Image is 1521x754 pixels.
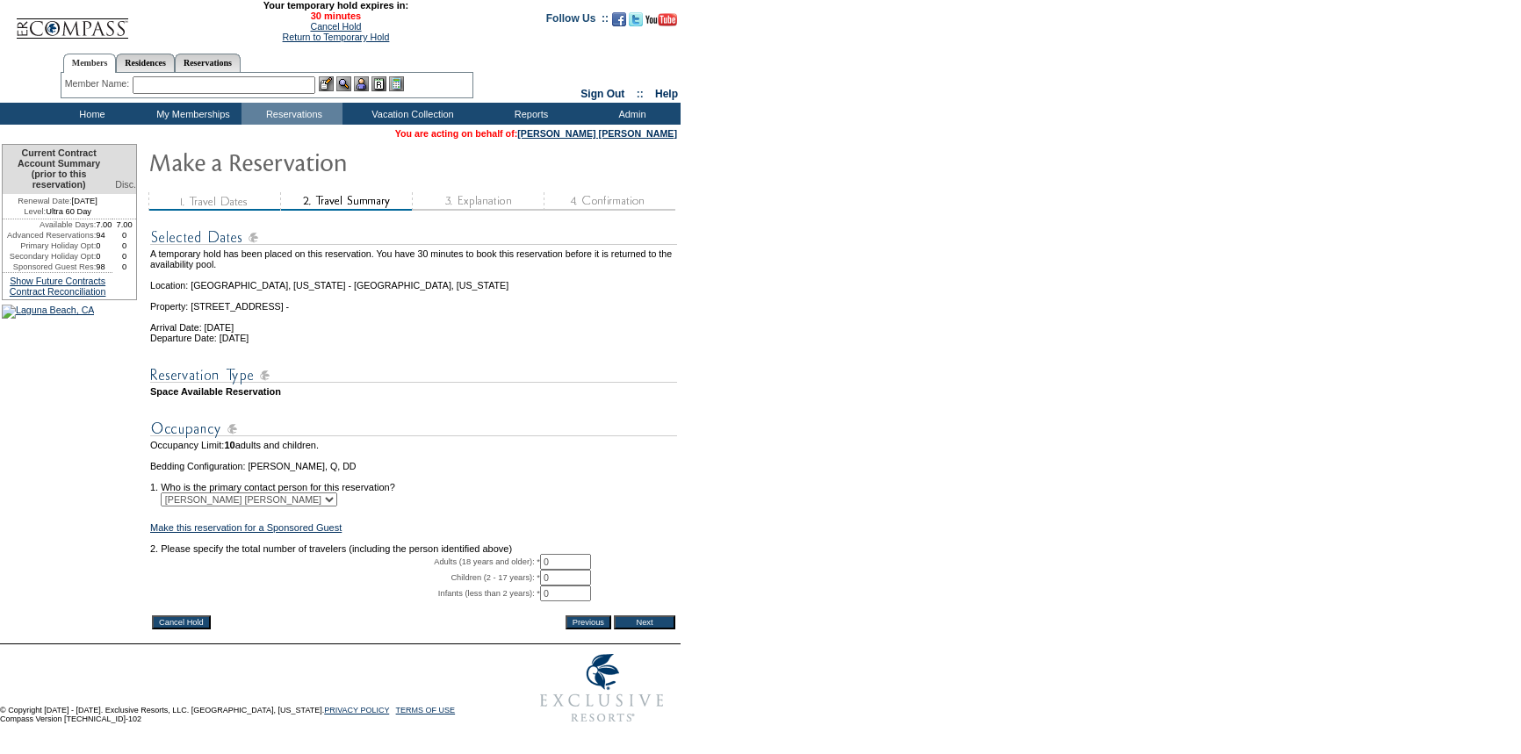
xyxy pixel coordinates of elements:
td: 0 [112,262,136,272]
img: Laguna Beach, CA [2,305,94,319]
td: [DATE] [3,194,112,206]
span: 10 [224,440,234,450]
input: Cancel Hold [152,615,211,629]
a: Reservations [175,54,241,72]
a: PRIVACY POLICY [324,706,389,715]
td: Current Contract Account Summary (prior to this reservation) [3,145,112,194]
td: Home [40,103,141,125]
img: Reservations [371,76,386,91]
td: Bedding Configuration: [PERSON_NAME], Q, DD [150,461,677,471]
img: Become our fan on Facebook [612,12,626,26]
input: Next [614,615,675,629]
img: Follow us on Twitter [629,12,643,26]
td: Infants (less than 2 years): * [150,585,540,601]
span: You are acting on behalf of: [395,128,677,139]
span: :: [637,88,644,100]
td: A temporary hold has been placed on this reservation. You have 30 minutes to book this reservatio... [150,248,677,269]
a: Subscribe to our YouTube Channel [645,18,677,28]
td: 0 [112,241,136,251]
img: Exclusive Resorts [523,644,681,732]
td: Space Available Reservation [150,386,677,397]
div: Member Name: [65,76,133,91]
img: subTtlResType.gif [150,364,677,386]
img: Make Reservation [148,144,500,179]
td: Admin [580,103,681,125]
img: b_edit.gif [319,76,334,91]
input: Previous [566,615,611,629]
span: Renewal Date: [18,196,71,206]
a: Cancel Hold [310,21,361,32]
td: Vacation Collection [342,103,479,125]
td: Reservations [241,103,342,125]
td: Adults (18 years and older): * [150,554,540,570]
span: Disc. [115,179,136,190]
td: Ultra 60 Day [3,206,112,219]
td: Departure Date: [DATE] [150,333,677,343]
td: Sponsored Guest Res: [3,262,96,272]
a: Make this reservation for a Sponsored Guest [150,522,342,533]
td: 2. Please specify the total number of travelers (including the person identified above) [150,543,677,554]
td: Secondary Holiday Opt: [3,251,96,262]
td: 0 [112,251,136,262]
img: step2_state2.gif [280,192,412,211]
img: b_calculator.gif [389,76,404,91]
a: Return to Temporary Hold [283,32,390,42]
a: Members [63,54,117,73]
td: 1. Who is the primary contact person for this reservation? [150,471,677,492]
a: Contract Reconciliation [10,286,106,297]
img: subTtlOccupancy.gif [150,418,677,440]
a: Become our fan on Facebook [612,18,626,28]
img: subTtlSelectedDates.gif [150,226,677,248]
td: Available Days: [3,219,96,230]
span: Level: [24,206,46,217]
td: 94 [96,230,112,241]
td: 0 [96,241,112,251]
span: 30 minutes [138,11,533,21]
a: Follow us on Twitter [629,18,643,28]
a: Help [655,88,678,100]
a: [PERSON_NAME] [PERSON_NAME] [517,128,677,139]
td: 7.00 [112,219,136,230]
td: Occupancy Limit: adults and children. [150,440,677,450]
img: step3_state1.gif [412,192,544,211]
td: 0 [112,230,136,241]
td: 7.00 [96,219,112,230]
img: step4_state1.gif [544,192,675,211]
img: Compass Home [15,4,129,39]
img: Impersonate [354,76,369,91]
a: Sign Out [580,88,624,100]
td: Advanced Reservations: [3,230,96,241]
td: Arrival Date: [DATE] [150,312,677,333]
img: View [336,76,351,91]
td: Location: [GEOGRAPHIC_DATA], [US_STATE] - [GEOGRAPHIC_DATA], [US_STATE] [150,269,677,291]
td: Property: [STREET_ADDRESS] - [150,291,677,312]
img: step1_state3.gif [148,192,280,211]
td: Reports [479,103,580,125]
td: Primary Holiday Opt: [3,241,96,251]
a: TERMS OF USE [396,706,456,715]
td: Children (2 - 17 years): * [150,570,540,585]
td: My Memberships [141,103,241,125]
img: Subscribe to our YouTube Channel [645,13,677,26]
td: Follow Us :: [546,11,609,32]
td: 98 [96,262,112,272]
a: Show Future Contracts [10,276,105,286]
td: 0 [96,251,112,262]
a: Residences [116,54,175,72]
